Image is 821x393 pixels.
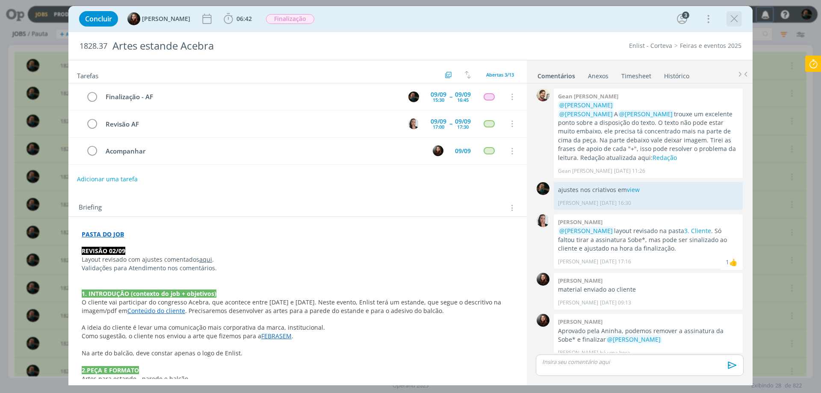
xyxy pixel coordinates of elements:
span: . Precisaremos desenvolver as artes para a parede do estande e para o adesivo do balcão. [185,307,444,315]
span: Concluir [85,15,112,22]
div: 15:30 [433,98,444,102]
span: Finalização [266,14,314,24]
div: Acompanhar [102,146,425,157]
div: 17:30 [457,124,469,129]
button: Concluir [79,11,118,27]
span: Abertas 3/13 [486,71,514,78]
span: -- [449,121,452,127]
span: . [212,255,214,263]
span: 06:42 [236,15,252,23]
span: [DATE] 16:30 [600,199,631,207]
p: [PERSON_NAME] [558,199,598,207]
div: 09/09 [455,118,471,124]
a: Histórico [664,68,690,80]
img: M [537,182,549,195]
span: Briefing [79,202,102,213]
a: Feiras e eventos 2025 [680,41,741,50]
button: Adicionar uma tarefa [77,171,138,187]
span: . [292,332,293,340]
p: material enviado ao cliente [558,285,738,294]
div: dialog [68,6,753,385]
p: Aprovado pela Aninha, podemos remover a assinatura da Sobe* e finalizar [558,327,738,344]
b: [PERSON_NAME] [558,318,602,325]
p: layout revisado na pasta . Só faltou tirar a assinatura Sobe*, mas pode ser sinalizado ao cliente... [558,227,738,253]
a: view [627,186,640,194]
div: Anexos [588,72,608,80]
img: C [537,214,549,227]
p: ajustes nos criativos em [558,186,738,194]
div: 09/09 [431,92,446,98]
p: [PERSON_NAME] [558,299,598,307]
img: C [408,118,419,129]
b: [PERSON_NAME] [558,277,602,284]
a: 3. Cliente [684,227,711,235]
span: A ideia do cliente é levar uma comunicação mais corporativa da marca, institucional. [82,323,325,331]
p: [PERSON_NAME] [558,349,598,357]
p: Gean [PERSON_NAME] [558,167,612,175]
button: C [407,117,420,130]
span: [DATE] 11:26 [614,167,645,175]
span: 1828.37 [80,41,107,51]
strong: 1. INTRODUÇÃO (contexto do job + objetivos) [82,290,216,298]
a: Redação [653,154,677,162]
button: 3 [675,12,689,26]
span: @[PERSON_NAME] [559,227,613,235]
a: Enlist - Corteva [629,41,672,50]
img: arrow-down-up.svg [465,71,471,79]
span: há uma hora [600,349,630,357]
span: @[PERSON_NAME] [559,110,613,118]
span: O cliente vai participar do congresso Acebra, que acontece entre [DATE] e [DATE]. Neste evento, E... [82,298,503,315]
span: [PERSON_NAME] [142,16,190,22]
div: 3 [682,12,689,19]
span: Layout revisado com ajustes comentados [82,255,199,263]
div: 17:00 [433,124,444,129]
span: @[PERSON_NAME] [619,110,673,118]
img: G [537,89,549,101]
span: Como sugestão, o cliente nos enviou a arte que fizemos para a [82,332,261,340]
a: Conteúdo do cliente [127,307,185,315]
span: Validações para Atendimento nos comentários. [82,264,217,272]
img: E [537,273,549,286]
button: Finalização [266,14,315,24]
button: E [431,145,444,157]
span: @[PERSON_NAME] [607,335,661,343]
div: Finalização - AF [102,92,400,102]
button: 06:42 [221,12,254,26]
span: [DATE] 17:16 [600,258,631,266]
a: Timesheet [621,68,652,80]
b: Gean [PERSON_NAME] [558,92,618,100]
span: @[PERSON_NAME] [559,101,613,109]
div: 16:45 [457,98,469,102]
button: M [407,90,420,103]
img: M [408,92,419,102]
img: E [537,314,549,327]
b: [PERSON_NAME] [558,218,602,226]
span: -- [449,94,452,100]
button: E[PERSON_NAME] [127,12,190,25]
p: [PERSON_NAME] [558,258,598,266]
strong: 2.PEÇA E FORMATO [82,366,139,374]
img: E [433,145,443,156]
div: 09/09 [455,148,471,154]
span: Na arte do balcão, deve constar apenas o logo de Enlist. [82,349,242,357]
div: 09/09 [455,92,471,98]
div: 1 [726,257,729,266]
span: Artes para estande - parede e balcão. [82,375,190,383]
p: A trouxe um excelente ponto sobre a disposição do texto. O texto não pode estar muito embaixo, el... [558,101,738,162]
div: Artes estande Acebra [109,35,462,56]
strong: REVISÃO 02/09 [82,247,125,255]
a: aqui [199,255,212,263]
img: E [127,12,140,25]
div: Revisão AF [102,119,400,130]
a: PASTA DO JOB [82,230,124,238]
div: Eduarda Pereira [729,257,738,267]
span: Tarefas [77,70,98,80]
a: Comentários [537,68,576,80]
div: 09/09 [431,118,446,124]
a: FEBRASEM [261,332,292,340]
span: [DATE] 09:13 [600,299,631,307]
